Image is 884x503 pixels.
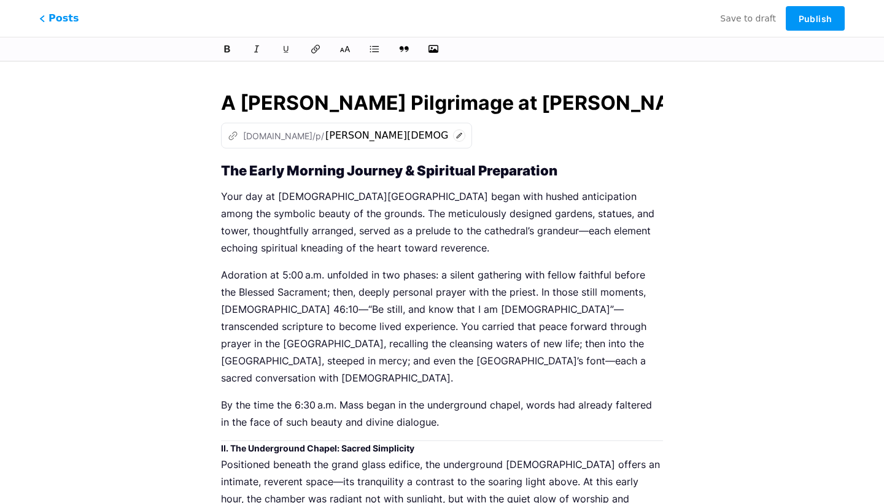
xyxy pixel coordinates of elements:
[221,396,663,431] p: By the time the 6:30 a.m. Mass began in the underground chapel, words had already faltered in the...
[39,11,79,26] span: Posts
[221,163,557,179] strong: The Early Morning Journey & Spiritual Preparation
[228,129,324,142] div: [DOMAIN_NAME]/p/
[799,13,832,24] span: Publish
[720,13,776,23] span: Save to draft
[221,266,663,386] p: Adoration at 5:00 a.m. unfolded in two phases: a silent gathering with fellow faithful before the...
[221,88,663,118] input: Title
[221,188,663,256] p: Your day at [DEMOGRAPHIC_DATA][GEOGRAPHIC_DATA] began with hushed anticipation among the symbolic...
[221,443,414,453] strong: II. The Underground Chapel: Sacred Simplicity
[720,6,776,31] button: Save to draft
[786,6,845,31] button: Publish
